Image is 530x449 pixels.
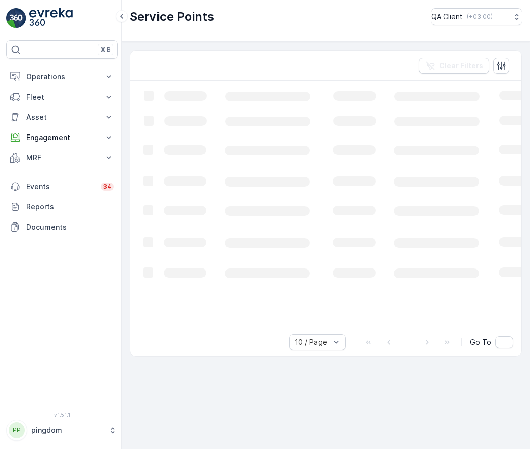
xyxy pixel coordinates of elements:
p: 34 [103,183,112,191]
p: Fleet [26,92,97,102]
p: Events [26,182,95,192]
p: ⌘B [100,46,111,54]
button: Clear Filters [419,58,489,74]
p: Reports [26,202,114,212]
p: Clear Filters [439,61,483,71]
p: Service Points [130,9,214,25]
a: Reports [6,197,118,217]
p: Operations [26,72,97,82]
div: PP [9,422,25,438]
p: pingdom [31,425,103,435]
span: Go To [470,337,491,347]
a: Documents [6,217,118,237]
button: Fleet [6,87,118,107]
button: QA Client(+03:00) [431,8,522,25]
button: Operations [6,67,118,87]
p: MRF [26,153,97,163]
p: Engagement [26,132,97,143]
img: logo [6,8,26,28]
button: PPpingdom [6,420,118,441]
p: Documents [26,222,114,232]
button: MRF [6,148,118,168]
span: v 1.51.1 [6,412,118,418]
button: Engagement [6,127,118,148]
p: QA Client [431,12,463,22]
img: logo_light-DOdMpM7g.png [29,8,73,28]
p: ( +03:00 ) [467,13,493,21]
a: Events34 [6,176,118,197]
p: Asset [26,112,97,122]
button: Asset [6,107,118,127]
